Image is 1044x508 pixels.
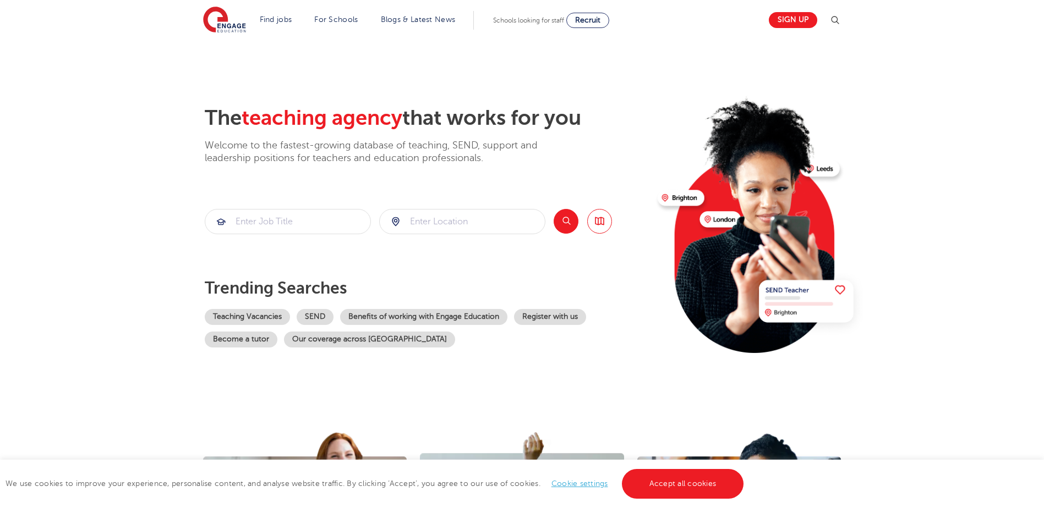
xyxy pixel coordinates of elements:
a: Sign up [769,12,817,28]
a: Our coverage across [GEOGRAPHIC_DATA] [284,332,455,347]
p: Trending searches [205,278,649,298]
div: Submit [379,209,545,234]
a: SEND [297,309,334,325]
a: Cookie settings [551,479,608,488]
a: Become a tutor [205,332,277,347]
span: Recruit [575,16,600,24]
img: Engage Education [203,7,246,34]
div: Submit [205,209,371,234]
a: Teaching Vacancies [205,309,290,325]
input: Submit [205,209,370,234]
span: Schools looking for staff [493,16,564,24]
a: Blogs & Latest News [381,15,456,24]
a: Accept all cookies [622,469,744,499]
a: Benefits of working with Engage Education [340,309,507,325]
a: Find jobs [260,15,292,24]
span: We use cookies to improve your experience, personalise content, and analyse website traffic. By c... [6,479,746,488]
a: Recruit [566,13,609,28]
p: Welcome to the fastest-growing database of teaching, SEND, support and leadership positions for t... [205,139,568,165]
h2: The that works for you [205,106,649,131]
button: Search [554,209,578,234]
span: teaching agency [242,106,402,130]
a: For Schools [314,15,358,24]
input: Submit [380,209,545,234]
a: Register with us [514,309,586,325]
